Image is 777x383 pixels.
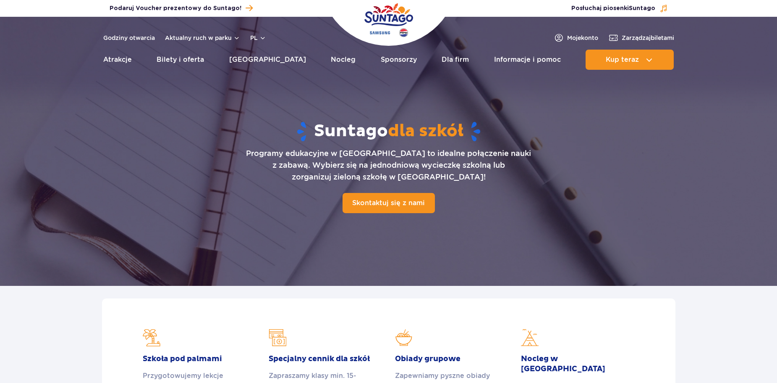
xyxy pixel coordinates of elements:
[567,34,598,42] span: Moje konto
[157,50,204,70] a: Bilety i oferta
[165,34,240,41] button: Aktualny ruch w parku
[381,50,417,70] a: Sponsorzy
[586,50,674,70] button: Kup teraz
[352,199,425,207] span: Skontaktuj się z nami
[229,50,306,70] a: [GEOGRAPHIC_DATA]
[110,3,253,14] a: Podaruj Voucher prezentowy do Suntago!
[571,4,668,13] button: Posłuchaj piosenkiSuntago
[331,50,356,70] a: Nocleg
[554,33,598,43] a: Mojekonto
[143,354,256,364] h2: Szkoła pod palmami
[608,33,674,43] a: Zarządzajbiletami
[629,5,655,11] span: Suntago
[250,34,266,42] button: pl
[622,34,674,42] span: Zarządzaj biletami
[110,4,241,13] span: Podaruj Voucher prezentowy do Suntago!
[395,354,508,364] h2: Obiady grupowe
[103,34,155,42] a: Godziny otwarcia
[606,56,639,63] span: Kup teraz
[246,148,531,183] p: Programy edukacyjne w [GEOGRAPHIC_DATA] to idealne połączenie nauki z zabawą. Wybierz się na jedn...
[494,50,561,70] a: Informacje i pomoc
[521,354,634,374] h2: Nocleg w [GEOGRAPHIC_DATA]
[571,4,655,13] span: Posłuchaj piosenki
[343,193,435,213] a: Skontaktuj się z nami
[103,50,132,70] a: Atrakcje
[269,354,382,364] h2: Specjalny cennik dla szkół
[388,121,463,142] span: dla szkół
[119,121,659,143] h1: Suntago
[442,50,469,70] a: Dla firm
